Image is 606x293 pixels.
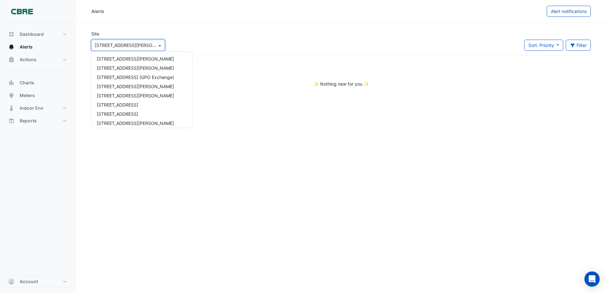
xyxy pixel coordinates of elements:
span: Dashboard [20,31,44,37]
button: Indoor Env [5,102,71,114]
button: Charts [5,76,71,89]
span: [STREET_ADDRESS][PERSON_NAME] [97,56,174,62]
button: Dashboard [5,28,71,41]
app-icon: Reports [8,118,15,124]
span: [STREET_ADDRESS] [97,111,138,117]
span: Actions [20,56,36,63]
app-icon: Dashboard [8,31,15,37]
app-icon: Meters [8,92,15,99]
span: Charts [20,80,34,86]
button: Sort: Priority [524,40,563,51]
app-icon: Indoor Env [8,105,15,111]
span: Meters [20,92,35,99]
button: Alerts [5,41,71,53]
button: Reports [5,114,71,127]
div: Options List [92,52,192,128]
img: Company Logo [8,5,36,18]
span: Reports [20,118,37,124]
button: Meters [5,89,71,102]
span: [STREET_ADDRESS] (GPO Exchange) [97,75,174,80]
span: Account [20,278,38,285]
button: Actions [5,53,71,66]
div: Alerts [91,8,104,15]
button: Alert notifications [547,6,591,17]
span: [STREET_ADDRESS][PERSON_NAME] [97,84,174,89]
span: Alert notifications [551,9,587,14]
div: Open Intercom Messenger [584,271,600,287]
button: Filter [566,40,591,51]
span: Alerts [20,44,33,50]
span: [STREET_ADDRESS] [97,102,138,107]
span: [STREET_ADDRESS][PERSON_NAME] [97,93,174,98]
app-icon: Actions [8,56,15,63]
app-icon: Alerts [8,44,15,50]
span: [STREET_ADDRESS][PERSON_NAME] [97,120,174,126]
div: ✨ Nothing new for you ✨ [91,81,591,87]
span: [STREET_ADDRESS][PERSON_NAME] [97,65,174,71]
span: Sort: Priority [528,42,554,48]
label: Site [91,30,99,37]
button: Account [5,275,71,288]
app-icon: Charts [8,80,15,86]
span: Indoor Env [20,105,43,111]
